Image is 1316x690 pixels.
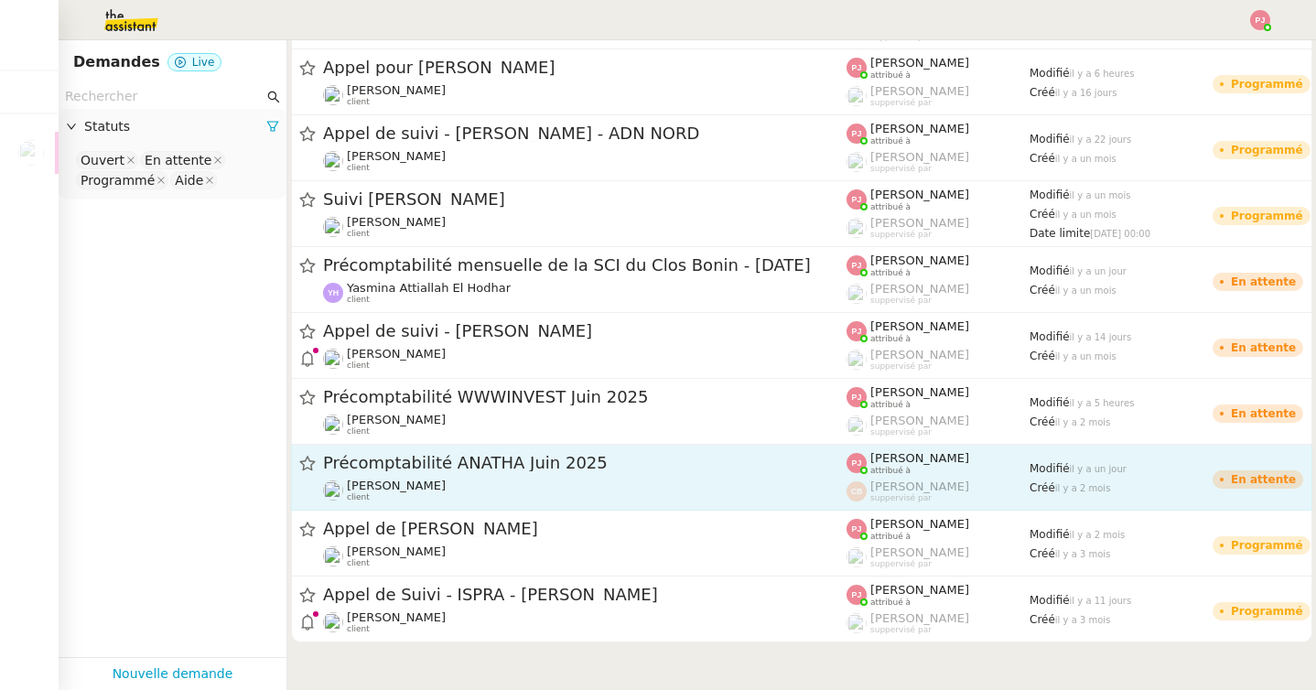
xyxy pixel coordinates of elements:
div: Statuts [59,109,286,145]
span: Modifié [1030,396,1070,409]
span: suppervisé par [870,493,932,503]
span: [PERSON_NAME] [870,385,969,399]
img: users%2FW4OQjB9BRtYK2an7yusO0WsYLsD3%2Favatar%2F28027066-518b-424c-8476-65f2e549ac29 [323,217,343,237]
img: svg [847,189,867,210]
span: [PERSON_NAME] [870,583,969,597]
img: svg [847,124,867,144]
span: attribué à [870,268,911,278]
img: svg [847,387,867,407]
img: users%2FW4OQjB9BRtYK2an7yusO0WsYLsD3%2Favatar%2F28027066-518b-424c-8476-65f2e549ac29 [323,349,343,369]
span: suppervisé par [870,230,932,240]
app-user-detailed-label: client [323,215,847,239]
app-user-label: attribué à [847,122,1030,146]
span: Appel pour [PERSON_NAME] [323,59,847,76]
span: [PERSON_NAME] [870,188,969,201]
img: svg [847,453,867,473]
img: users%2FW4OQjB9BRtYK2an7yusO0WsYLsD3%2Favatar%2F28027066-518b-424c-8476-65f2e549ac29 [323,85,343,105]
span: [PERSON_NAME] [870,56,969,70]
span: Suivi [PERSON_NAME] [323,191,847,208]
span: Créé [1030,547,1055,560]
span: [PERSON_NAME] [870,414,969,427]
img: svg [1250,10,1270,30]
span: il y a 6 heures [1070,69,1135,79]
span: suppervisé par [870,625,932,635]
span: Précomptabilité ANATHA Juin 2025 [323,455,847,471]
span: Créé [1030,613,1055,626]
app-user-label: suppervisé par [847,545,1030,569]
span: suppervisé par [870,427,932,437]
app-user-label: suppervisé par [847,611,1030,635]
span: [PERSON_NAME] [347,413,446,426]
app-user-label: suppervisé par [847,480,1030,503]
span: Modifié [1030,67,1070,80]
span: suppervisé par [870,559,932,569]
span: [PERSON_NAME] [870,282,969,296]
span: client [347,492,370,502]
span: Modifié [1030,528,1070,541]
span: [PERSON_NAME] [347,215,446,229]
app-user-label: suppervisé par [847,282,1030,306]
nz-select-item: Ouvert [76,151,138,169]
span: Créé [1030,86,1055,99]
span: Modifié [1030,264,1070,277]
span: [PERSON_NAME] [347,544,446,558]
span: Modifié [1030,330,1070,343]
div: Programmé [1231,210,1303,221]
div: Programmé [1231,606,1303,617]
span: il y a 11 jours [1070,596,1132,606]
img: svg [323,283,343,303]
span: il y a un mois [1055,286,1116,296]
span: attribué à [870,334,911,344]
img: users%2FXPWOVq8PDVf5nBVhDcXguS2COHE3%2Favatar%2F3f89dc26-16aa-490f-9632-b2fdcfc735a1 [18,140,44,166]
img: users%2FW4OQjB9BRtYK2an7yusO0WsYLsD3%2Favatar%2F28027066-518b-424c-8476-65f2e549ac29 [323,546,343,566]
nz-select-item: En attente [140,151,225,169]
span: attribué à [870,532,911,542]
span: client [347,426,370,437]
span: Modifié [1030,594,1070,607]
span: Créé [1030,481,1055,494]
span: suppervisé par [870,98,932,108]
img: users%2FoFdbodQ3TgNoWt9kP3GXAs5oaCq1%2Favatar%2Fprofile-pic.png [847,86,867,106]
app-user-label: suppervisé par [847,414,1030,437]
span: Créé [1030,350,1055,362]
span: Créé [1030,415,1055,428]
div: Ouvert [81,152,124,168]
span: [PERSON_NAME] [347,610,446,624]
div: En attente [1231,408,1296,419]
div: Programmé [1231,540,1303,551]
img: svg [847,321,867,341]
span: client [347,295,370,305]
span: [PERSON_NAME] [347,479,446,492]
span: Live [192,56,215,69]
span: [PERSON_NAME] [870,122,969,135]
nz-select-item: Programmé [76,171,168,189]
span: Créé [1030,152,1055,165]
app-user-label: suppervisé par [847,150,1030,174]
div: Aide [175,172,203,189]
app-user-detailed-label: client [323,347,847,371]
app-user-label: suppervisé par [847,84,1030,108]
span: il y a 2 mois [1070,530,1126,540]
span: [PERSON_NAME] [870,517,969,531]
span: Yasmina Attiallah El Hodhar [347,281,511,295]
span: il y a 3 mois [1055,615,1111,625]
app-user-label: attribué à [847,188,1030,211]
span: attribué à [870,466,911,476]
span: il y a 22 jours [1070,135,1132,145]
app-user-label: suppervisé par [847,348,1030,372]
span: attribué à [870,598,911,608]
span: client [347,229,370,239]
app-user-label: attribué à [847,319,1030,343]
span: suppervisé par [870,296,932,306]
span: attribué à [870,202,911,212]
app-user-label: attribué à [847,385,1030,409]
span: Modifié [1030,189,1070,201]
app-user-label: attribué à [847,451,1030,475]
span: client [347,163,370,173]
span: Appel de suivi - [PERSON_NAME] [323,323,847,340]
span: il y a 2 mois [1055,417,1111,427]
app-user-label: attribué à [847,253,1030,277]
app-user-label: attribué à [847,517,1030,541]
nz-select-item: Aide [170,171,217,189]
span: [PERSON_NAME] [870,84,969,98]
